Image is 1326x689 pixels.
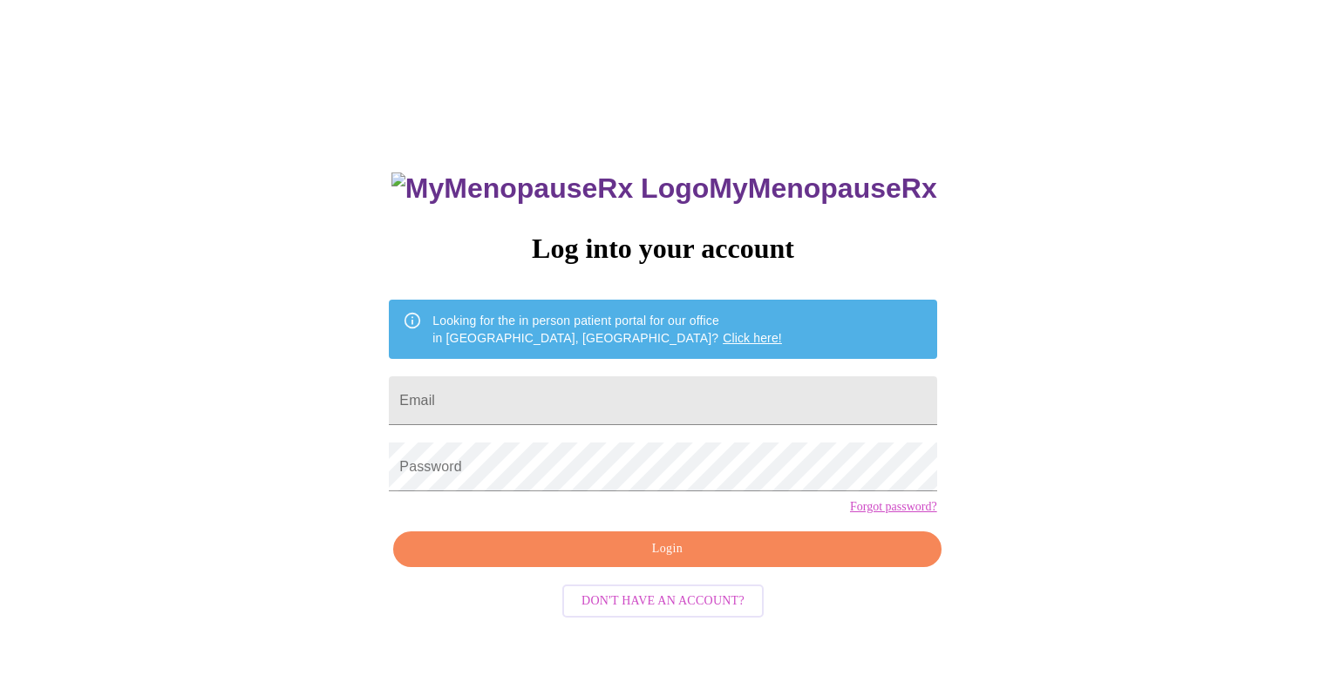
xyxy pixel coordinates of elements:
span: Don't have an account? [581,591,745,612]
div: Looking for the in person patient portal for our office in [GEOGRAPHIC_DATA], [GEOGRAPHIC_DATA]? [432,305,782,354]
a: Click here! [723,331,782,345]
h3: Log into your account [389,233,936,265]
h3: MyMenopauseRx [391,172,937,205]
span: Login [413,538,921,560]
a: Forgot password? [850,500,937,514]
button: Don't have an account? [562,584,764,618]
img: MyMenopauseRx Logo [391,172,709,205]
a: Don't have an account? [558,592,768,607]
button: Login [393,531,941,567]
